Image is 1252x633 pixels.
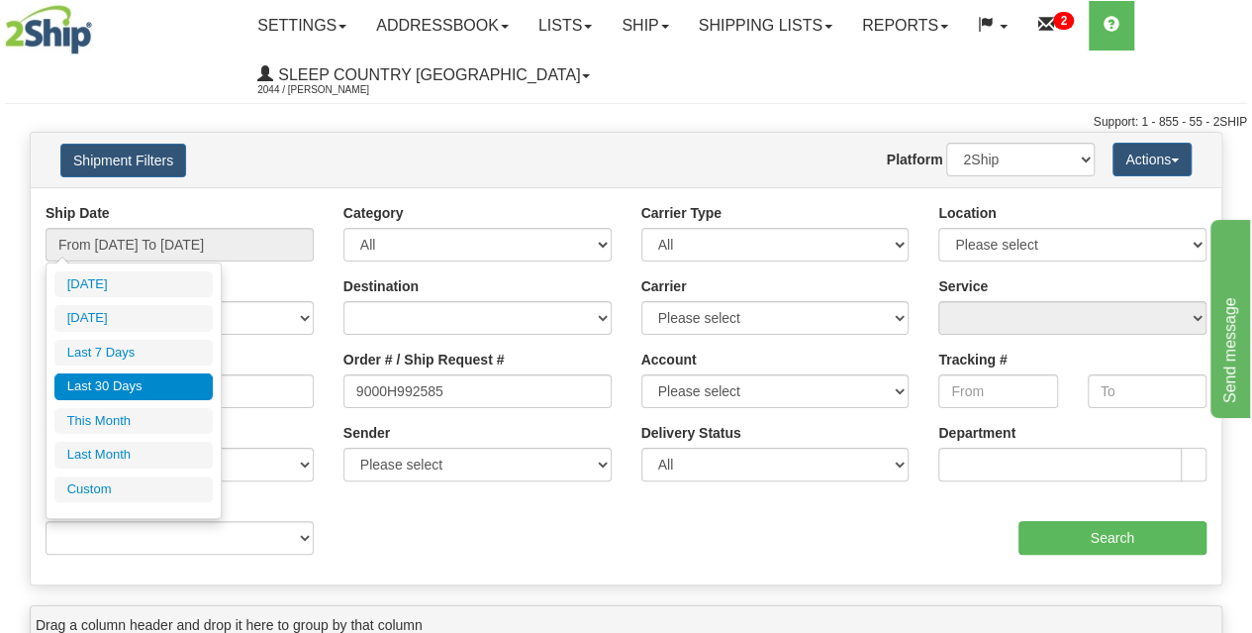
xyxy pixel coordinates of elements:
input: From [938,374,1057,408]
a: Reports [847,1,963,51]
label: Department [938,423,1015,443]
button: Actions [1112,143,1192,176]
button: Shipment Filters [60,144,186,177]
li: Last Month [54,442,213,469]
a: Ship [607,1,683,51]
iframe: chat widget [1206,215,1250,417]
label: Service [938,276,988,296]
label: Order # / Ship Request # [343,350,505,369]
label: Category [343,203,404,223]
li: Last 7 Days [54,340,213,367]
li: Custom [54,476,213,503]
a: 2 [1022,1,1089,51]
input: Search [1018,521,1207,555]
span: 2044 / [PERSON_NAME] [257,80,406,100]
label: Destination [343,276,419,296]
li: [DATE] [54,305,213,332]
span: Sleep Country [GEOGRAPHIC_DATA] [273,66,580,83]
li: [DATE] [54,271,213,298]
a: Shipping lists [684,1,847,51]
label: Account [641,350,697,369]
label: Carrier [641,276,687,296]
label: Platform [887,150,943,169]
div: Send message [15,12,183,36]
img: logo2044.jpg [5,5,92,54]
a: Addressbook [361,1,524,51]
sup: 2 [1053,12,1074,30]
a: Lists [524,1,607,51]
label: Sender [343,423,390,443]
label: Ship Date [46,203,110,223]
label: Carrier Type [641,203,722,223]
input: To [1088,374,1206,408]
a: Sleep Country [GEOGRAPHIC_DATA] 2044 / [PERSON_NAME] [242,51,605,100]
li: This Month [54,408,213,435]
li: Last 30 Days [54,373,213,400]
div: Support: 1 - 855 - 55 - 2SHIP [5,114,1247,131]
label: Delivery Status [641,423,741,443]
label: Tracking # [938,350,1007,369]
label: Location [938,203,996,223]
a: Settings [242,1,361,51]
